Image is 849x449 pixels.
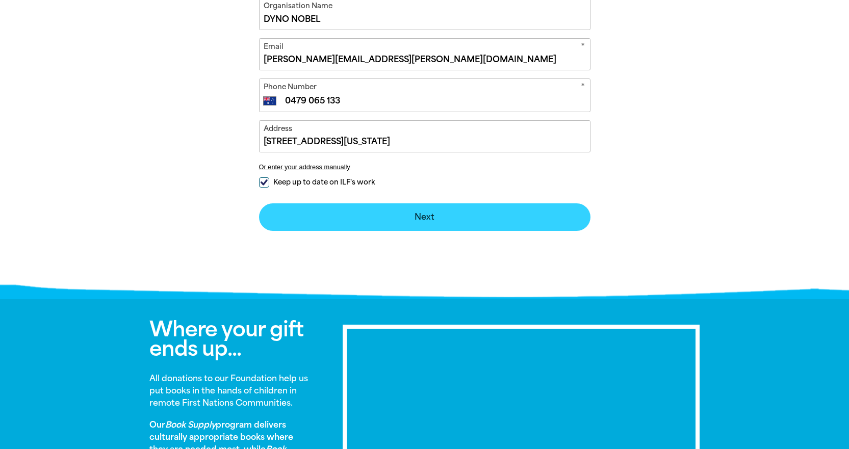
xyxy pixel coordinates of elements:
[165,420,216,430] em: Book Supply
[259,203,590,231] button: Next
[259,163,590,171] button: Or enter your address manually
[149,374,308,408] strong: All donations to our Foundation help us put books in the hands of children in remote First Nation...
[273,177,375,187] span: Keep up to date on ILF's work
[581,82,585,94] i: Required
[259,177,269,188] input: Keep up to date on ILF's work
[149,317,303,361] span: Where your gift ends up...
